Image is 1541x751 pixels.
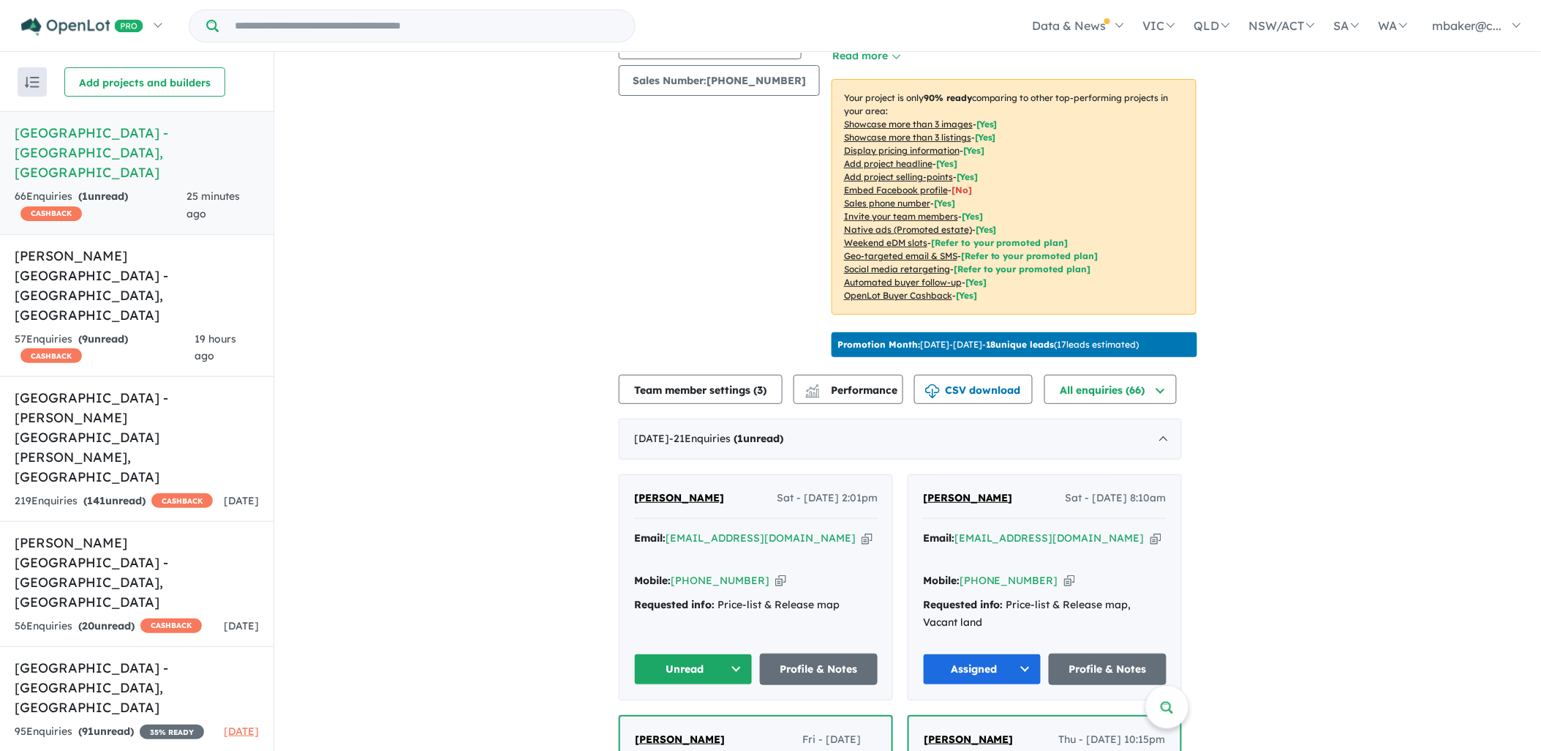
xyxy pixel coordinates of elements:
[976,224,997,235] span: [Yes]
[1049,654,1167,685] a: Profile & Notes
[806,384,819,392] img: line-chart.svg
[15,188,186,223] div: 66 Enquir ies
[186,190,240,220] span: 25 minutes ago
[956,290,977,301] span: [Yes]
[669,432,783,445] span: - 21 Enquir ies
[20,348,82,363] span: CASHBACK
[844,277,962,288] u: Automated buyer follow-up
[634,597,878,614] div: Price-list & Release map
[634,531,666,545] strong: Email:
[807,384,897,397] span: Performance
[25,77,39,88] img: sort.svg
[844,264,950,274] u: Social media retargeting
[986,339,1055,350] b: 18 unique leads
[619,375,783,404] button: Team member settings (3)
[844,119,973,130] u: Showcase more than 3 images
[224,619,259,632] span: [DATE]
[961,250,1099,261] span: [Refer to your promoted plan]
[844,132,971,143] u: Showcase more than 3 listings
[82,332,88,345] span: 9
[671,574,769,587] a: [PHONE_NUMBER]
[925,384,940,399] img: download icon
[963,145,984,156] span: [ Yes ]
[224,725,259,738] span: [DATE]
[934,198,955,209] span: [ Yes ]
[78,190,128,203] strong: ( unread)
[82,725,94,738] span: 91
[83,494,146,507] strong: ( unread)
[151,493,213,508] span: CASHBACK
[87,494,105,507] span: 141
[923,654,1041,685] button: Assigned
[923,597,1167,632] div: Price-list & Release map, Vacant land
[805,389,820,398] img: bar-chart.svg
[224,494,259,507] span: [DATE]
[64,67,225,97] button: Add projects and builders
[844,290,952,301] u: OpenLot Buyer Cashback
[862,531,873,546] button: Copy
[952,184,972,195] span: [ No ]
[15,618,202,635] div: 56 Enquir ies
[1044,375,1177,404] button: All enquiries (66)
[962,211,983,222] span: [ Yes ]
[1059,731,1166,749] span: Thu - [DATE] 10:15pm
[960,574,1058,587] a: [PHONE_NUMBER]
[634,654,753,685] button: Unread
[923,598,1003,611] strong: Requested info:
[957,171,978,182] span: [ Yes ]
[936,158,957,169] span: [ Yes ]
[775,573,786,589] button: Copy
[844,224,972,235] u: Native ads (Promoted estate)
[222,10,632,42] input: Try estate name, suburb, builder or developer
[82,619,94,632] span: 20
[923,490,1013,507] a: [PERSON_NAME]
[21,18,143,36] img: Openlot PRO Logo White
[976,119,998,130] span: [ Yes ]
[844,184,948,195] u: Embed Facebook profile
[195,332,236,363] span: 19 hours ago
[844,171,953,182] u: Add project selling-points
[15,246,259,325] h5: [PERSON_NAME][GEOGRAPHIC_DATA] - [GEOGRAPHIC_DATA] , [GEOGRAPHIC_DATA]
[931,237,1069,248] span: [Refer to your promoted plan]
[777,490,878,507] span: Sat - [DATE] 2:01pm
[844,145,960,156] u: Display pricing information
[78,332,128,345] strong: ( unread)
[954,531,1145,545] a: [EMAIL_ADDRESS][DOMAIN_NAME]
[78,619,135,632] strong: ( unread)
[923,531,954,545] strong: Email:
[844,158,932,169] u: Add project headline
[923,491,1013,504] span: [PERSON_NAME]
[634,491,724,504] span: [PERSON_NAME]
[832,48,900,64] button: Read more
[634,490,724,507] a: [PERSON_NAME]
[15,723,204,741] div: 95 Enquir ies
[666,531,856,545] a: [EMAIL_ADDRESS][DOMAIN_NAME]
[1064,573,1075,589] button: Copy
[837,339,920,350] b: Promotion Month:
[734,432,783,445] strong: ( unread)
[140,619,202,633] span: CASHBACK
[832,79,1197,315] p: Your project is only comparing to other top-performing projects in your area: - - - - - - - - - -...
[140,725,204,739] span: 35 % READY
[619,419,1182,460] div: [DATE]
[924,731,1014,749] a: [PERSON_NAME]
[837,338,1139,351] p: [DATE] - [DATE] - ( 17 leads estimated)
[15,331,195,366] div: 57 Enquir ies
[15,493,213,510] div: 219 Enquir ies
[914,375,1033,404] button: CSV download
[965,277,987,288] span: [Yes]
[844,211,958,222] u: Invite your team members
[78,725,134,738] strong: ( unread)
[15,533,259,612] h5: [PERSON_NAME][GEOGRAPHIC_DATA] - [GEOGRAPHIC_DATA] , [GEOGRAPHIC_DATA]
[844,198,930,209] u: Sales phone number
[924,733,1014,746] span: [PERSON_NAME]
[20,206,82,221] span: CASHBACK
[82,190,88,203] span: 1
[924,92,972,103] b: 90 % ready
[923,574,960,587] strong: Mobile:
[1433,18,1502,33] span: mbaker@c...
[760,654,878,685] a: Profile & Notes
[737,432,743,445] span: 1
[15,123,259,182] h5: [GEOGRAPHIC_DATA] - [GEOGRAPHIC_DATA] , [GEOGRAPHIC_DATA]
[844,237,927,248] u: Weekend eDM slots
